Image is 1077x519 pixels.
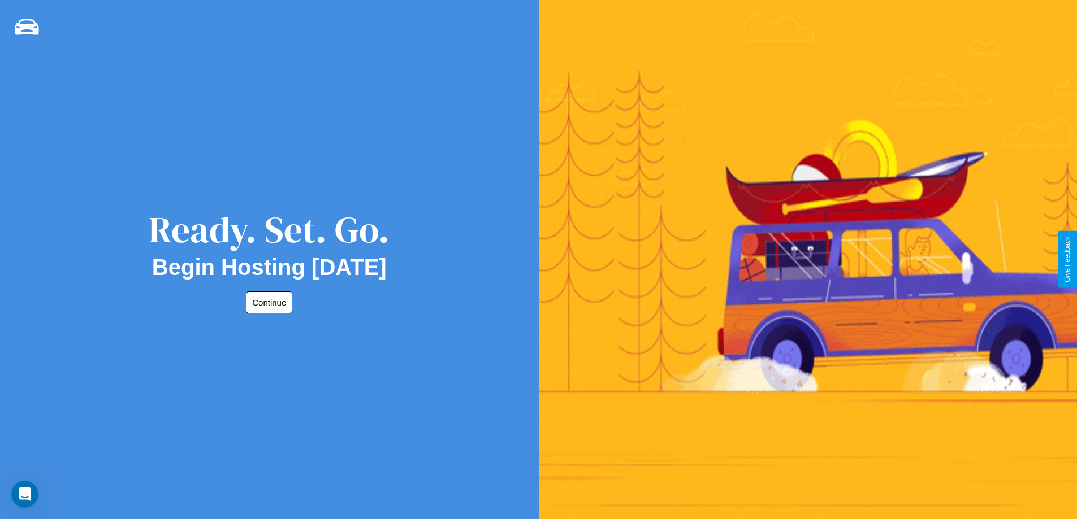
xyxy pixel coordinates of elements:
button: Continue [246,291,292,313]
div: Give Feedback [1063,237,1071,282]
div: Ready. Set. Go. [149,204,390,255]
h2: Begin Hosting [DATE] [152,255,387,280]
iframe: Intercom live chat [11,481,38,508]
